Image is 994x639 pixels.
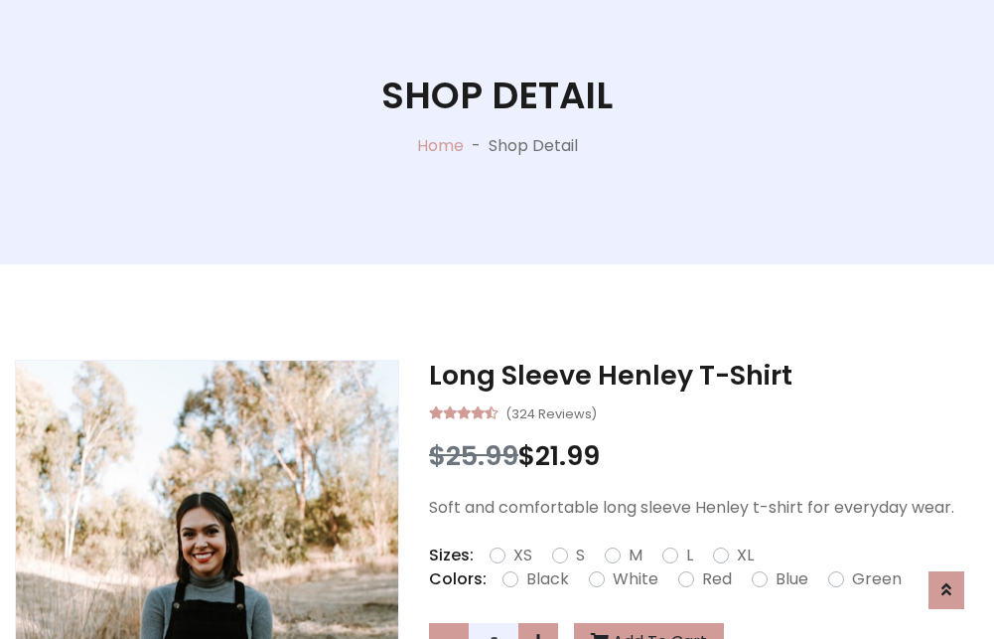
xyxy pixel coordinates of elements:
p: Colors: [429,567,487,591]
label: S [576,544,585,567]
label: Blue [776,567,808,591]
label: White [613,567,658,591]
small: (324 Reviews) [505,400,597,424]
h1: Shop Detail [381,74,613,117]
label: M [629,544,642,567]
p: Sizes: [429,544,474,567]
label: L [686,544,693,567]
label: XL [737,544,754,567]
label: XS [513,544,532,567]
label: Green [852,567,902,591]
label: Black [526,567,569,591]
span: 21.99 [535,437,600,474]
span: $25.99 [429,437,518,474]
p: Soft and comfortable long sleeve Henley t-shirt for everyday wear. [429,496,979,520]
a: Home [417,134,464,157]
p: Shop Detail [489,134,578,158]
p: - [464,134,489,158]
h3: Long Sleeve Henley T-Shirt [429,360,979,392]
label: Red [702,567,732,591]
h3: $ [429,440,979,472]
